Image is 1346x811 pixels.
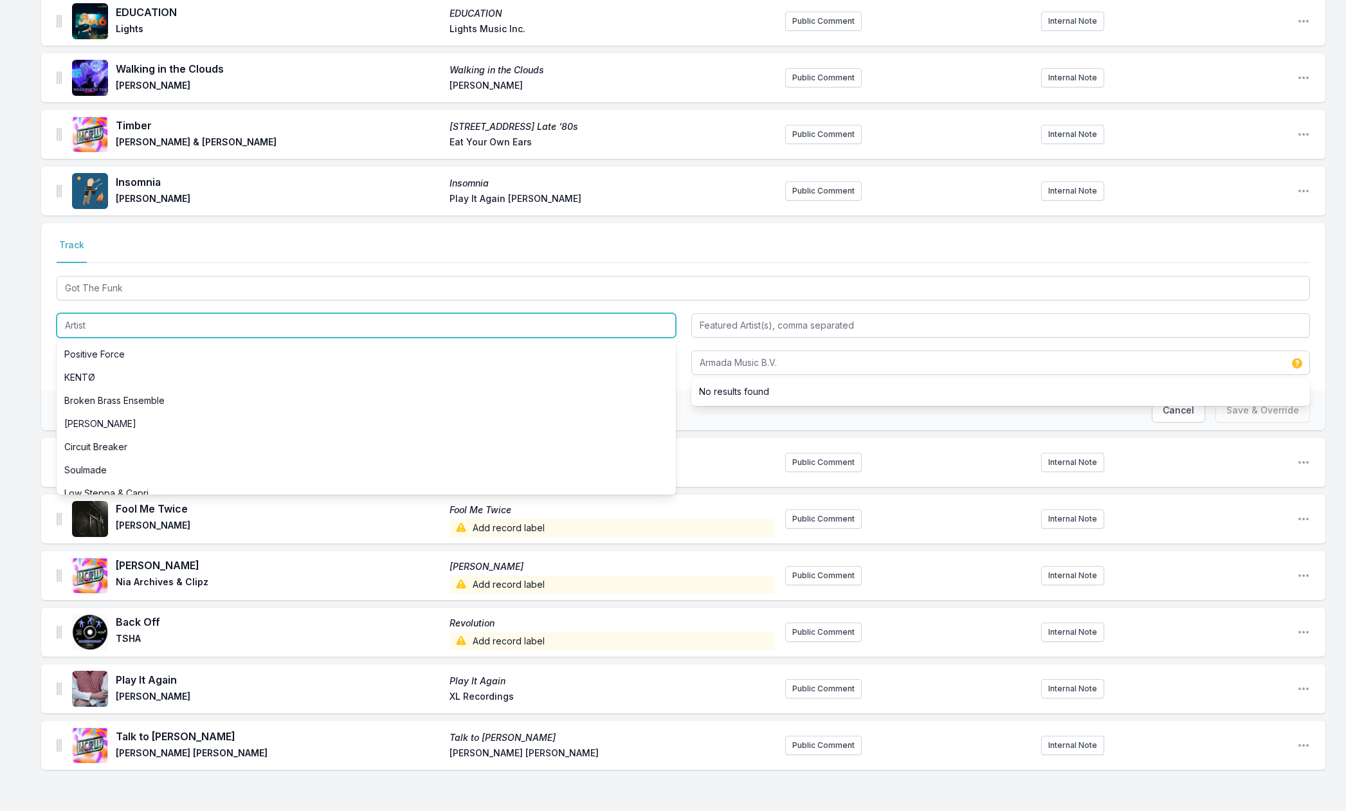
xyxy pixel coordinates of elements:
[450,690,776,706] span: XL Recordings
[1297,185,1310,197] button: Open playlist item options
[450,136,776,151] span: Eat Your Own Ears
[1215,398,1310,423] button: Save & Override
[57,389,676,412] li: Broken Brass Ensemble
[785,509,862,529] button: Public Comment
[116,558,442,573] span: [PERSON_NAME]
[450,560,776,573] span: [PERSON_NAME]
[691,351,1311,375] input: Record Label
[57,366,676,389] li: KENTØ
[450,177,776,190] span: Insomnia
[1297,626,1310,639] button: Open playlist item options
[785,566,862,585] button: Public Comment
[57,569,62,582] img: Drag Handle
[691,380,1311,403] li: No results found
[450,192,776,208] span: Play It Again [PERSON_NAME]
[57,513,62,525] img: Drag Handle
[116,519,442,537] span: [PERSON_NAME]
[57,128,62,141] img: Drag Handle
[785,736,862,755] button: Public Comment
[72,671,108,707] img: Play It Again
[72,727,108,763] img: Talk to Leslie
[450,731,776,744] span: Talk to [PERSON_NAME]
[1041,12,1104,31] button: Internal Note
[1041,125,1104,144] button: Internal Note
[116,192,442,208] span: [PERSON_NAME]
[72,614,108,650] img: Revolution
[116,614,442,630] span: Back Off
[57,626,62,639] img: Drag Handle
[450,64,776,77] span: Walking in the Clouds
[116,5,442,20] span: EDUCATION
[57,239,87,263] button: Track
[72,173,108,209] img: Insomnia
[57,71,62,84] img: Drag Handle
[72,60,108,96] img: Walking in the Clouds
[450,79,776,95] span: [PERSON_NAME]
[72,3,108,39] img: EDUCATION
[116,747,442,762] span: [PERSON_NAME] [PERSON_NAME]
[1041,68,1104,87] button: Internal Note
[57,412,676,435] li: [PERSON_NAME]
[116,136,442,151] span: [PERSON_NAME] & [PERSON_NAME]
[450,632,776,650] span: Add record label
[1297,682,1310,695] button: Open playlist item options
[57,435,676,459] li: Circuit Breaker
[116,118,442,133] span: Timber
[116,174,442,190] span: Insomnia
[1041,453,1104,472] button: Internal Note
[116,61,442,77] span: Walking in the Clouds
[1041,623,1104,642] button: Internal Note
[1152,398,1205,423] button: Cancel
[57,343,676,366] li: Positive Force
[72,501,108,537] img: Fool Me Twice
[450,576,776,594] span: Add record label
[1297,456,1310,469] button: Open playlist item options
[116,79,442,95] span: [PERSON_NAME]
[1297,128,1310,141] button: Open playlist item options
[116,672,442,688] span: Play It Again
[57,739,62,752] img: Drag Handle
[1297,15,1310,28] button: Open playlist item options
[450,7,776,20] span: EDUCATION
[116,729,442,744] span: Talk to [PERSON_NAME]
[1041,509,1104,529] button: Internal Note
[785,68,862,87] button: Public Comment
[57,15,62,28] img: Drag Handle
[450,747,776,762] span: [PERSON_NAME] [PERSON_NAME]
[1297,71,1310,84] button: Open playlist item options
[691,313,1311,338] input: Featured Artist(s), comma separated
[450,617,776,630] span: Revolution
[1041,679,1104,698] button: Internal Note
[450,120,776,133] span: [STREET_ADDRESS] Late ‘80s
[116,690,442,706] span: [PERSON_NAME]
[1041,736,1104,755] button: Internal Note
[785,453,862,472] button: Public Comment
[57,313,676,338] input: Artist
[57,185,62,197] img: Drag Handle
[450,23,776,38] span: Lights Music Inc.
[1041,566,1104,585] button: Internal Note
[1297,513,1310,525] button: Open playlist item options
[57,682,62,695] img: Drag Handle
[450,504,776,516] span: Fool Me Twice
[57,482,676,505] li: Low Steppa & Capri
[1297,739,1310,752] button: Open playlist item options
[116,576,442,594] span: Nia Archives & Clipz
[116,23,442,38] span: Lights
[450,675,776,688] span: Play It Again
[116,632,442,650] span: TSHA
[1297,569,1310,582] button: Open playlist item options
[785,623,862,642] button: Public Comment
[72,558,108,594] img: Maia Maia
[450,519,776,537] span: Add record label
[116,501,442,516] span: Fool Me Twice
[785,125,862,144] button: Public Comment
[57,276,1310,300] input: Track Title
[785,679,862,698] button: Public Comment
[72,116,108,152] img: 41 Longfield Street Late ‘80s
[785,12,862,31] button: Public Comment
[57,459,676,482] li: Soulmade
[785,181,862,201] button: Public Comment
[1041,181,1104,201] button: Internal Note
